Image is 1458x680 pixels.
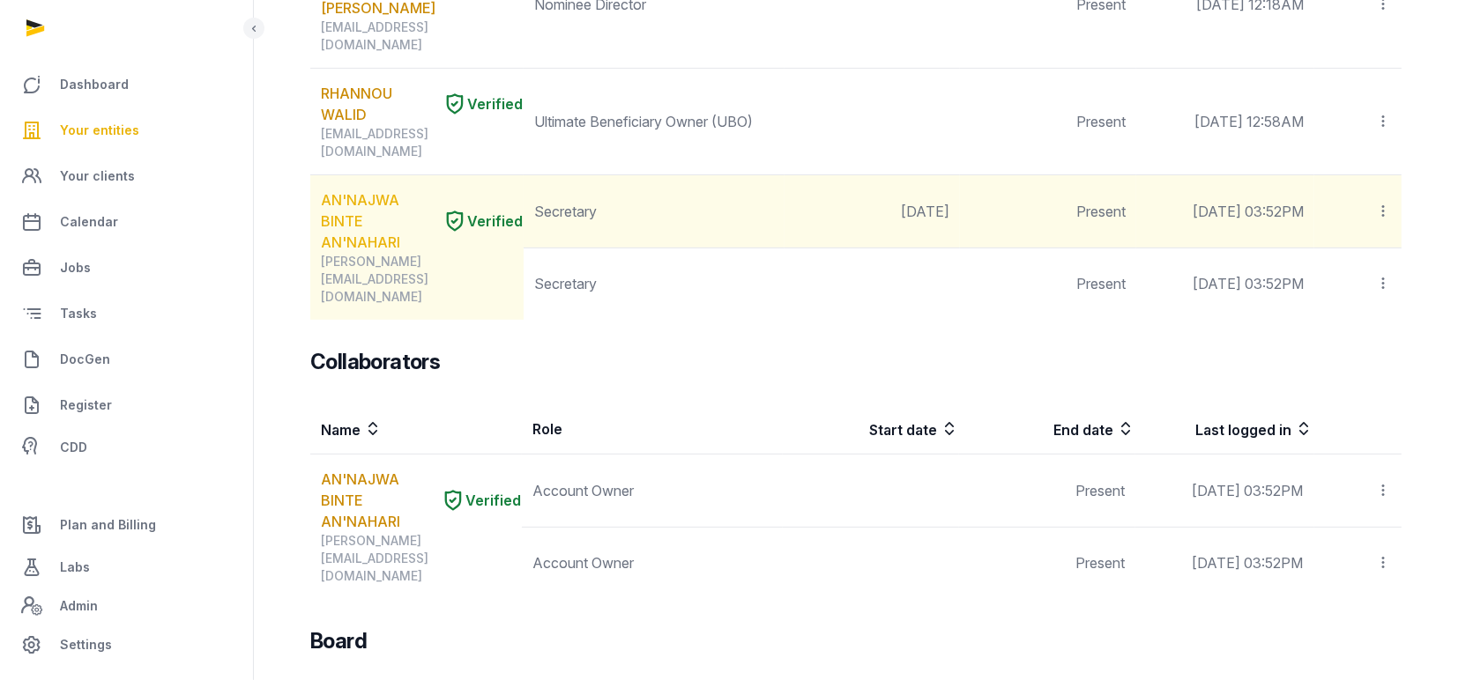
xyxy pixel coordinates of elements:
[1193,482,1304,499] span: [DATE] 03:52PM
[310,348,440,376] h3: Collaborators
[14,109,239,152] a: Your entities
[60,557,90,578] span: Labs
[1075,554,1125,572] span: Present
[321,532,521,585] div: [PERSON_NAME][EMAIL_ADDRESS][DOMAIN_NAME]
[310,404,522,455] th: Name
[467,211,523,232] span: Verified
[14,588,239,624] a: Admin
[14,63,239,106] a: Dashboard
[60,303,97,324] span: Tasks
[524,175,785,248] td: Secretary
[60,395,112,416] span: Register
[1075,482,1125,499] span: Present
[522,527,783,599] td: Account Owner
[321,125,523,160] div: [EMAIL_ADDRESS][DOMAIN_NAME]
[60,166,135,187] span: Your clients
[14,624,239,666] a: Settings
[14,292,239,335] a: Tasks
[321,469,434,532] a: AN'NAJWA BINTE AN'NAHARI
[14,247,239,289] a: Jobs
[14,338,239,381] a: DocGen
[14,384,239,426] a: Register
[1194,113,1304,130] span: [DATE] 12:58AM
[60,437,87,458] span: CDD
[60,74,129,95] span: Dashboard
[14,201,239,243] a: Calendar
[1193,275,1304,292] span: [DATE] 03:52PM
[959,404,1135,455] th: End date
[1193,554,1304,572] span: [DATE] 03:52PM
[60,120,139,141] span: Your entities
[310,627,367,655] h3: Board
[60,257,91,278] span: Jobs
[14,546,239,588] a: Labs
[465,490,521,511] span: Verified
[467,93,523,115] span: Verified
[60,595,98,617] span: Admin
[1193,203,1304,220] span: [DATE] 03:52PM
[1135,404,1314,455] th: Last logged in
[321,189,435,253] a: AN'NAJWA BINTE AN'NAHARI
[785,175,961,248] td: [DATE]
[321,83,435,125] a: RHANNOU WALID
[524,248,785,320] td: Secretary
[60,634,112,655] span: Settings
[60,349,110,370] span: DocGen
[783,404,960,455] th: Start date
[60,514,156,536] span: Plan and Billing
[1076,113,1126,130] span: Present
[321,253,523,306] div: [PERSON_NAME][EMAIL_ADDRESS][DOMAIN_NAME]
[321,18,523,54] div: [EMAIL_ADDRESS][DOMAIN_NAME]
[522,455,783,528] td: Account Owner
[60,211,118,233] span: Calendar
[14,430,239,465] a: CDD
[1076,275,1126,292] span: Present
[14,155,239,197] a: Your clients
[522,404,783,455] th: Role
[524,69,785,175] td: Ultimate Beneficiary Owner (UBO)
[1076,203,1126,220] span: Present
[14,504,239,546] a: Plan and Billing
